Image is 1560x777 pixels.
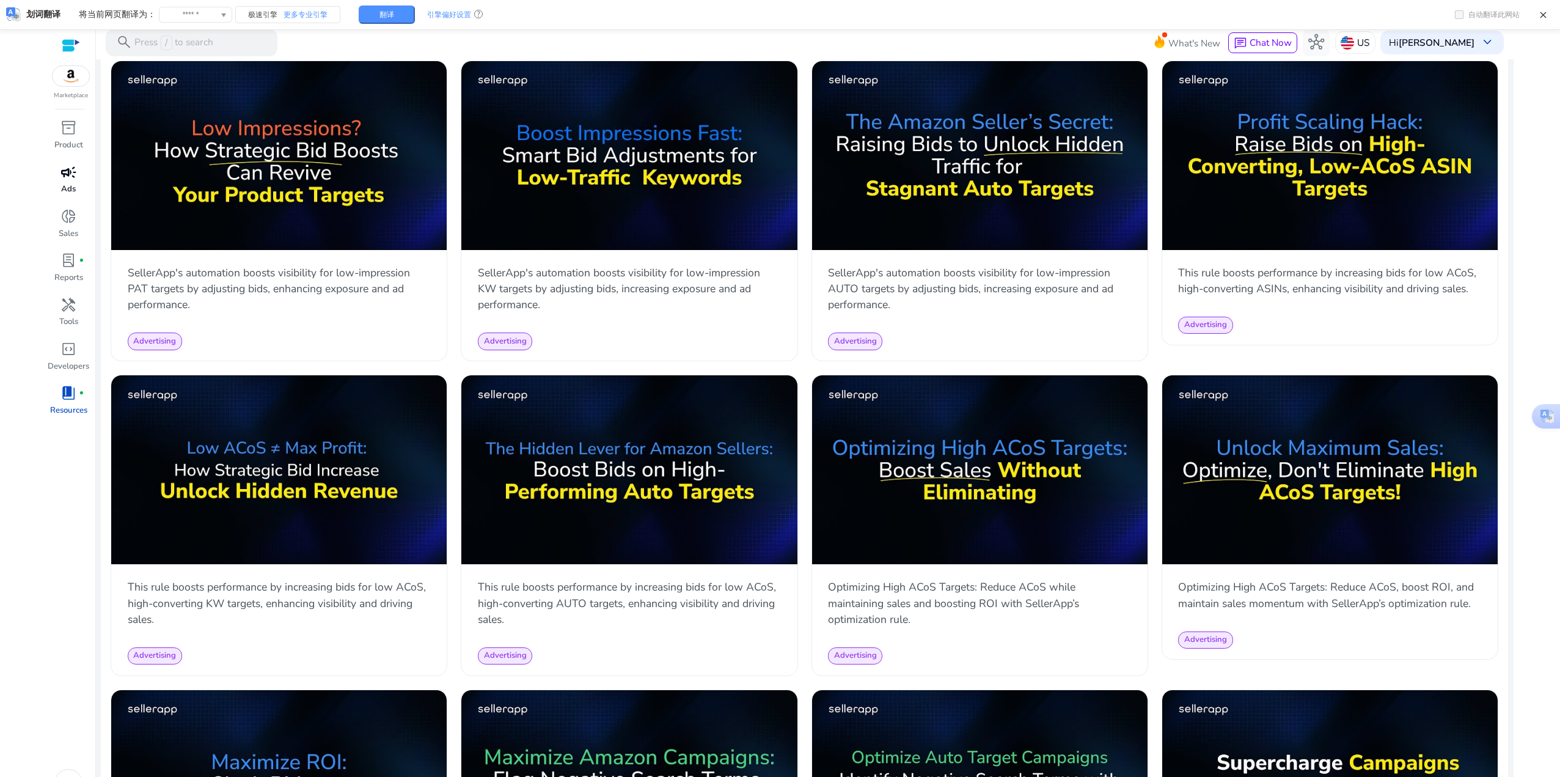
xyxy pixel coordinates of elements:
[828,265,1131,313] p: SellerApp's automation boosts visibility for low-impression AUTO targets by adjusting bids, incre...
[1303,29,1330,56] button: hub
[128,265,431,313] p: SellerApp's automation boosts visibility for low-impression PAT targets by adjusting bids, enhanc...
[1178,265,1481,297] p: This rule boosts performance by increasing bids for low ACoS, high-converting ASINs, enhancing vi...
[54,272,83,284] p: Reports
[53,66,89,86] img: amazon.svg
[834,650,877,661] span: Advertising
[484,336,527,347] span: Advertising
[61,183,76,196] p: Ads
[1479,34,1495,50] span: keyboard_arrow_down
[133,650,176,661] span: Advertising
[79,258,84,263] span: fiber_manual_record
[60,385,76,401] span: book_4
[1162,61,1498,250] img: sddefault.jpg
[1308,34,1324,50] span: hub
[812,375,1148,564] img: sddefault.jpg
[47,383,90,427] a: book_4fiber_manual_recordResources
[1357,32,1369,53] p: US
[111,375,447,564] img: sddefault.jpg
[1341,36,1354,50] img: us.svg
[461,375,797,564] img: sddefault.jpg
[47,206,90,250] a: donut_smallSales
[812,61,1148,250] img: sddefault.jpg
[1234,37,1247,50] span: chat
[47,294,90,338] a: handymanTools
[834,336,877,347] span: Advertising
[1178,579,1481,611] p: Optimizing High ACoS Targets: Reduce ACoS, boost ROI, and maintain sales momentum with SellerApp’...
[1250,36,1292,49] span: Chat Now
[461,61,797,250] img: sddefault.jpg
[1168,32,1220,54] span: What's New
[47,339,90,383] a: code_blocksDevelopers
[60,120,76,136] span: inventory_2
[1399,36,1474,49] b: [PERSON_NAME]
[128,579,431,627] p: This rule boosts performance by increasing bids for low ACoS, high-converting KW targets, enhanci...
[59,228,78,240] p: Sales
[48,361,89,373] p: Developers
[60,341,76,357] span: code_blocks
[134,35,213,50] p: Press to search
[161,35,172,50] span: /
[60,252,76,268] span: lab_profile
[484,650,527,661] span: Advertising
[828,579,1131,627] p: Optimizing High ACoS Targets: Reduce ACoS while maintaining sales and boosting ROI with SellerApp...
[50,405,87,417] p: Resources
[111,61,447,250] img: sddefault.jpg
[60,208,76,224] span: donut_small
[1184,635,1227,646] span: Advertising
[47,117,90,161] a: inventory_2Product
[60,164,76,180] span: campaign
[59,316,78,328] p: Tools
[478,265,781,313] p: SellerApp's automation boosts visibility for low-impression KW targets by adjusting bids, increas...
[47,161,90,205] a: campaignAds
[1228,32,1297,53] button: chatChat Now
[133,336,176,347] span: Advertising
[79,391,84,396] span: fiber_manual_record
[1389,38,1474,47] p: Hi
[54,91,88,100] p: Marketplace
[478,579,781,627] p: This rule boosts performance by increasing bids for low ACoS, high-converting AUTO targets, enhan...
[54,139,83,152] p: Product
[1162,375,1498,564] img: sddefault.jpg
[47,250,90,294] a: lab_profilefiber_manual_recordReports
[60,297,76,313] span: handyman
[1184,320,1227,331] span: Advertising
[116,34,132,50] span: search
